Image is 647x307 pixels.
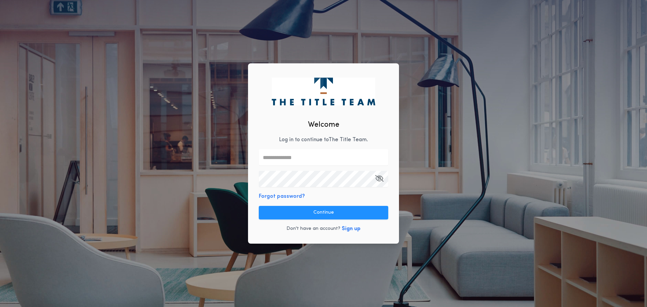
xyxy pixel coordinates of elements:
[286,225,340,232] p: Don't have an account?
[279,136,368,144] p: Log in to continue to The Title Team .
[342,225,361,233] button: Sign up
[259,206,388,219] button: Continue
[308,119,339,130] h2: Welcome
[259,192,305,201] button: Forgot password?
[272,78,375,105] img: logo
